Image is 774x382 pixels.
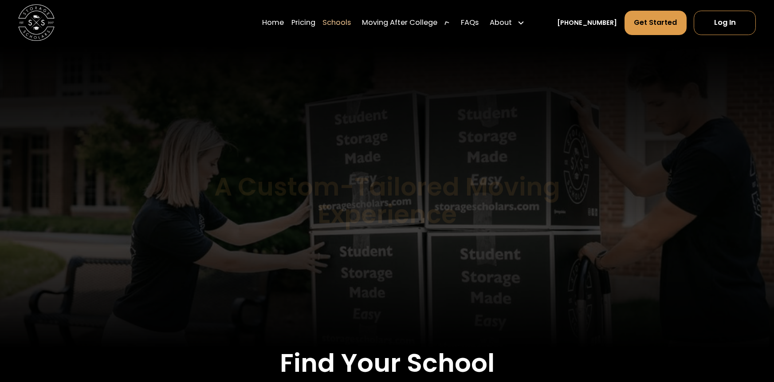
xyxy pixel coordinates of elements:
[291,10,315,35] a: Pricing
[169,173,605,228] h1: A Custom-Tailored Moving Experience
[18,4,55,41] img: Storage Scholars main logo
[557,18,617,28] a: [PHONE_NUMBER]
[362,17,437,28] div: Moving After College
[59,348,715,378] h2: Find Your School
[625,11,687,35] a: Get Started
[461,10,479,35] a: FAQs
[262,10,284,35] a: Home
[322,10,351,35] a: Schools
[490,17,512,28] div: About
[694,11,756,35] a: Log In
